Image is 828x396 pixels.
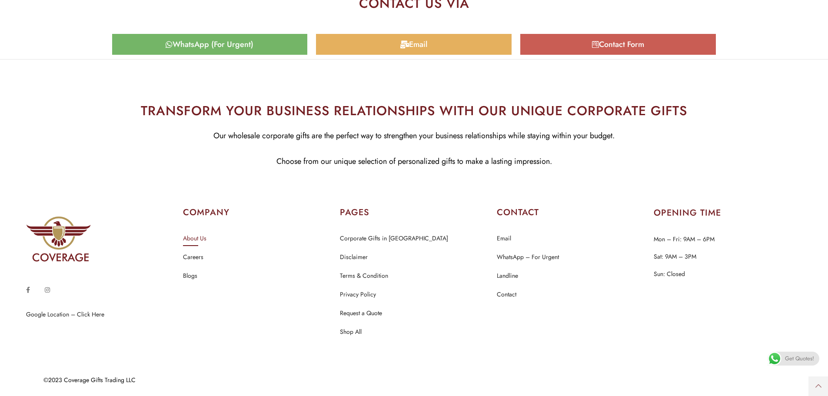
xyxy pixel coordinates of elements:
a: Careers [183,252,203,263]
a: WhatsApp – For Urgent [497,252,559,263]
a: Blogs [183,270,197,282]
p: Choose from our unique selection of personalized gifts to make a lasting impression. [7,155,821,168]
a: WhatsApp (For Urgent) [112,34,308,55]
h2: TRANSFORM YOUR BUSINESS RELATIONSHIPS WITH OUR UNIQUE CORPORATE GIFTS [7,101,821,120]
a: Email [497,233,511,244]
a: Email [316,34,512,55]
a: Google Location – Click Here [26,310,104,319]
p: Mon – Fri: 9AM – 6PM Sat: 9AM – 3PM Sun: Closed [654,230,802,283]
span: Contact Form [599,40,644,48]
p: Our wholesale corporate gifts are the perfect way to strengthen your business relationships while... [7,129,821,143]
h2: OPENING TIME [654,209,802,217]
a: Landline [497,270,518,282]
h2: CONTACT [497,206,645,219]
a: Shop All [340,326,362,338]
h2: PAGES [340,206,488,219]
span: Get Quotes! [785,352,814,366]
a: Terms & Condition [340,270,388,282]
a: Privacy Policy [340,289,376,300]
a: Corporate Gifts in [GEOGRAPHIC_DATA] [340,233,448,244]
a: Disclaimer [340,252,368,263]
a: Contact Form [520,34,716,55]
a: About Us [183,233,206,244]
div: ©2023 Coverage Gifts Trading LLC [43,377,771,383]
a: Request a Quote [340,308,382,319]
a: Contact [497,289,516,300]
h2: COMPANY [183,206,331,219]
span: Email [409,40,427,48]
span: WhatsApp (For Urgent) [173,40,253,48]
